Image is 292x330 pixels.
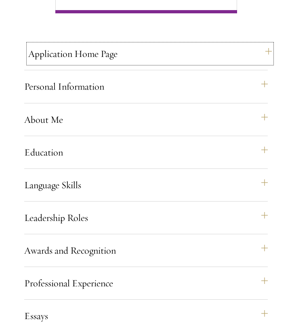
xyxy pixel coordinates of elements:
button: Leadership Roles [24,208,268,227]
button: Professional Experience [24,273,268,293]
button: Personal Information [24,77,268,96]
button: About Me [24,110,268,129]
button: Language Skills [24,175,268,195]
button: Essays [24,306,268,326]
button: Application Home Page [28,44,272,63]
button: Awards and Recognition [24,241,268,260]
button: Education [24,143,268,162]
